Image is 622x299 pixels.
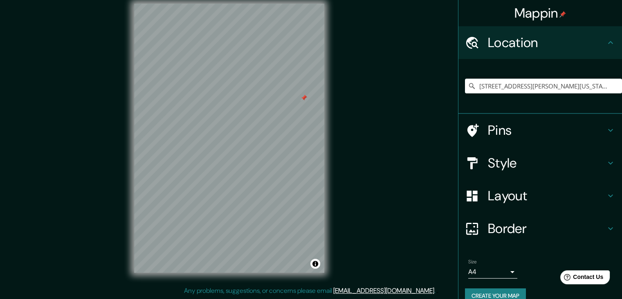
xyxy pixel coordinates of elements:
[488,188,606,204] h4: Layout
[488,34,606,51] h4: Location
[458,26,622,59] div: Location
[458,179,622,212] div: Layout
[333,286,434,295] a: [EMAIL_ADDRESS][DOMAIN_NAME]
[436,286,437,296] div: .
[458,212,622,245] div: Border
[549,267,613,290] iframe: Help widget launcher
[184,286,436,296] p: Any problems, suggestions, or concerns please email .
[468,258,477,265] label: Size
[465,79,622,93] input: Pick your city or area
[514,5,566,21] h4: Mappin
[468,265,517,279] div: A4
[559,11,566,18] img: pin-icon.png
[488,220,606,237] h4: Border
[437,286,438,296] div: .
[458,147,622,179] div: Style
[310,259,320,269] button: Toggle attribution
[134,4,324,273] canvas: Map
[458,114,622,147] div: Pins
[488,155,606,171] h4: Style
[488,122,606,138] h4: Pins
